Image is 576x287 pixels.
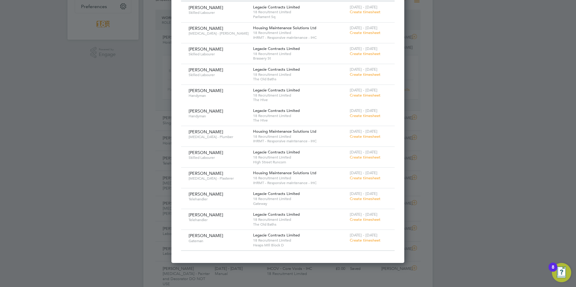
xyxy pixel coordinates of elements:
span: Handyman [189,93,249,98]
span: High Street Runcorn [253,160,347,165]
span: Gateman [189,239,249,243]
span: The Old Baths [253,77,347,82]
span: 18 Recruitment Limited [253,217,347,222]
span: [PERSON_NAME] [189,88,223,93]
span: Create timesheet [350,51,380,56]
span: 18 Recruitment Limited [253,30,347,35]
span: Create timesheet [350,175,380,181]
span: [PERSON_NAME] [189,150,223,155]
span: [PERSON_NAME] [189,191,223,197]
span: Heaps Mill Block D [253,243,347,248]
span: Legacie Contracts Limited [253,108,300,113]
span: Brassery St [253,56,347,61]
span: Skilled Labourer [189,52,249,57]
span: [PERSON_NAME] [189,67,223,73]
span: [DATE] - [DATE] [350,170,377,175]
span: Create timesheet [350,238,380,243]
span: [MEDICAL_DATA] - [PERSON_NAME] [189,31,249,36]
span: Handyman [189,114,249,119]
span: Skilled Labourer [189,73,249,77]
span: [MEDICAL_DATA] - Plasterer [189,176,249,181]
span: [DATE] - [DATE] [350,150,377,155]
span: Skilled Labourer [189,10,249,15]
span: Create timesheet [350,134,380,139]
span: 18 Recruitment Limited [253,196,347,201]
span: Legacie Contracts Limited [253,212,300,217]
span: Legacie Contracts Limited [253,233,300,238]
span: Create timesheet [350,30,380,35]
span: 18 Recruitment Limited [253,176,347,181]
span: IHRMT - Responsive maintenance - IHC [253,181,347,185]
span: [DATE] - [DATE] [350,25,377,30]
span: [DATE] - [DATE] [350,191,377,196]
span: [PERSON_NAME] [189,5,223,10]
span: [PERSON_NAME] [189,26,223,31]
button: Open Resource Center, 8 new notifications [552,263,571,282]
span: 18 Recruitment Limited [253,238,347,243]
span: 18 Recruitment Limited [253,113,347,118]
span: The Hive [253,118,347,123]
span: [DATE] - [DATE] [350,233,377,238]
span: [MEDICAL_DATA] - Plumber [189,134,249,139]
span: 18 Recruitment Limited [253,93,347,98]
span: Skilled Labourer [189,155,249,160]
span: Housing Maintenance Solutions Ltd [253,129,316,134]
span: 18 Recruitment Limited [253,51,347,56]
span: 18 Recruitment Limited [253,155,347,160]
span: [DATE] - [DATE] [350,108,377,113]
span: Legacie Contracts Limited [253,191,300,196]
span: 18 Recruitment Limited [253,72,347,77]
span: 18 Recruitment Limited [253,10,347,14]
span: Parliament Sq [253,14,347,19]
span: [DATE] - [DATE] [350,5,377,10]
span: Housing Maintenance Solutions Ltd [253,170,316,175]
span: Gateway [253,201,347,206]
span: IHRMT - Responsive maintenance - IHC [253,139,347,143]
span: Legacie Contracts Limited [253,5,300,10]
span: [PERSON_NAME] [189,233,223,238]
span: [PERSON_NAME] [189,212,223,218]
span: The Old Baths [253,222,347,227]
span: Create timesheet [350,113,380,118]
span: [DATE] - [DATE] [350,212,377,217]
span: [DATE] - [DATE] [350,67,377,72]
span: 18 Recruitment Limited [253,134,347,139]
span: Legacie Contracts Limited [253,67,300,72]
span: [PERSON_NAME] [189,108,223,114]
span: IHRMT - Responsive maintenance - IHC [253,35,347,40]
span: Create timesheet [350,217,380,222]
span: [PERSON_NAME] [189,171,223,176]
span: The Hive [253,97,347,102]
span: Legacie Contracts Limited [253,150,300,155]
span: Create timesheet [350,72,380,77]
span: Create timesheet [350,93,380,98]
span: Housing Maintenance Solutions Ltd [253,25,316,30]
div: 8 [552,267,554,275]
span: Telehandler [189,197,249,202]
span: Create timesheet [350,155,380,160]
span: [DATE] - [DATE] [350,88,377,93]
span: [DATE] - [DATE] [350,129,377,134]
span: Create timesheet [350,9,380,14]
span: Legacie Contracts Limited [253,88,300,93]
span: [PERSON_NAME] [189,129,223,134]
span: Create timesheet [350,196,380,201]
span: Telehandler [189,218,249,222]
span: Legacie Contracts Limited [253,46,300,51]
span: [PERSON_NAME] [189,46,223,52]
span: [DATE] - [DATE] [350,46,377,51]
